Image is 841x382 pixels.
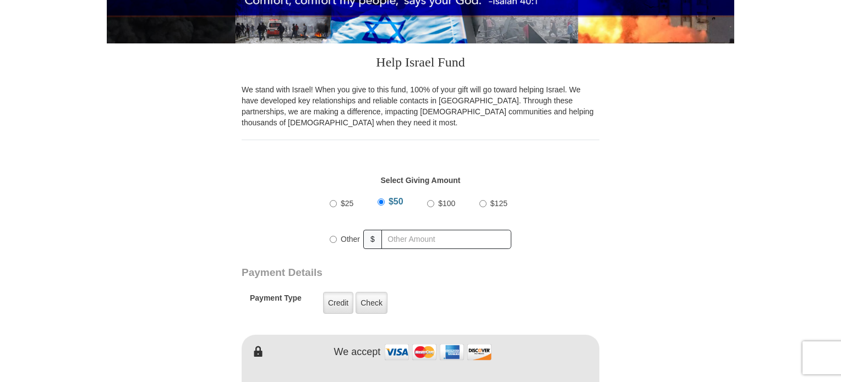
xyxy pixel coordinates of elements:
span: $50 [389,197,403,206]
span: $125 [490,199,507,208]
h4: We accept [334,346,381,358]
h3: Help Israel Fund [242,43,599,84]
label: Check [356,292,387,314]
span: $100 [438,199,455,208]
strong: Select Giving Amount [381,176,461,185]
span: Other [341,235,360,243]
label: Credit [323,292,353,314]
input: Other Amount [381,230,511,249]
span: $25 [341,199,353,208]
h5: Payment Type [250,294,302,308]
img: credit cards accepted [383,340,493,364]
p: We stand with Israel! When you give to this fund, 100% of your gift will go toward helping Israel... [242,84,599,128]
h3: Payment Details [242,267,522,279]
span: $ [363,230,382,249]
